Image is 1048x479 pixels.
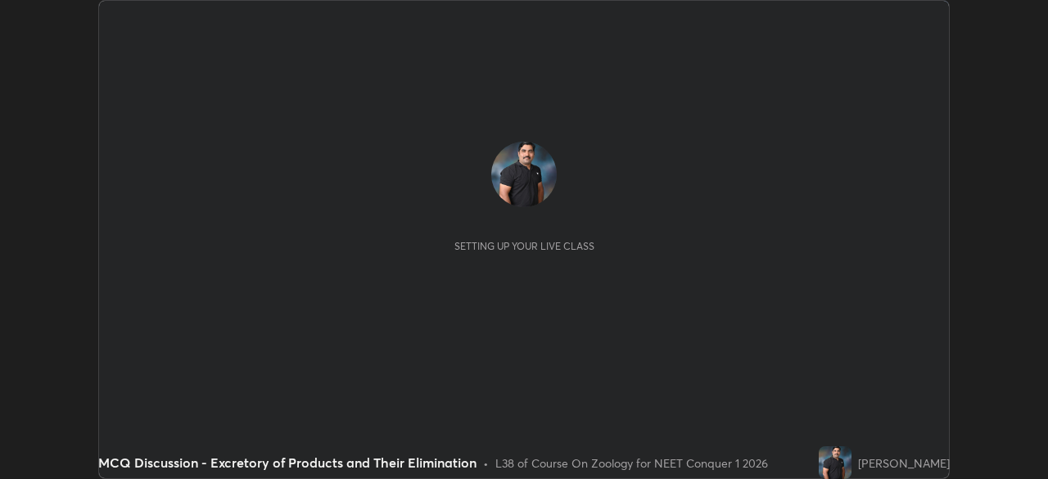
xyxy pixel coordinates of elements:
[483,454,489,472] div: •
[819,446,851,479] img: 0d51a949ae1246ebace575b2309852f0.jpg
[495,454,768,472] div: L38 of Course On Zoology for NEET Conquer 1 2026
[98,453,477,472] div: MCQ Discussion - Excretory of Products and Their Elimination
[491,142,557,207] img: 0d51a949ae1246ebace575b2309852f0.jpg
[858,454,950,472] div: [PERSON_NAME]
[454,240,594,252] div: Setting up your live class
